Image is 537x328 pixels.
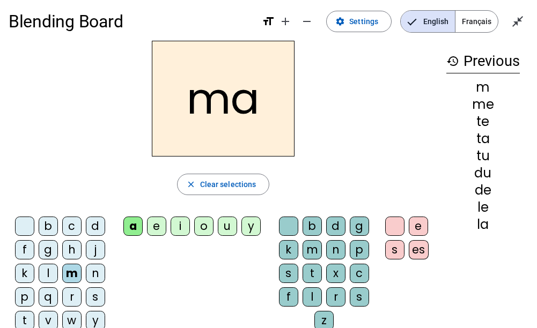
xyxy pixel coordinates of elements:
div: n [326,240,345,259]
div: n [86,264,105,283]
h1: Blending Board [9,4,253,39]
span: Clear selections [200,178,256,191]
div: f [15,240,34,259]
div: t [303,264,322,283]
div: j [86,240,105,259]
div: x [326,264,345,283]
button: Exit full screen [507,11,528,32]
div: de [446,184,520,197]
h3: Previous [446,49,520,73]
div: s [385,240,404,259]
div: la [446,218,520,231]
div: u [218,217,237,236]
div: m [303,240,322,259]
button: Decrease font size [296,11,318,32]
div: ta [446,132,520,145]
mat-icon: close_fullscreen [511,15,524,28]
div: k [15,264,34,283]
div: r [62,287,82,307]
div: c [350,264,369,283]
div: p [350,240,369,259]
span: English [401,11,455,32]
mat-icon: settings [335,17,345,26]
div: h [62,240,82,259]
div: me [446,98,520,111]
div: le [446,201,520,214]
div: g [39,240,58,259]
div: m [446,81,520,94]
div: m [62,264,82,283]
div: a [123,217,143,236]
div: p [15,287,34,307]
div: f [279,287,298,307]
div: d [86,217,105,236]
div: o [194,217,214,236]
button: Clear selections [177,174,270,195]
div: te [446,115,520,128]
mat-icon: close [186,180,196,189]
div: k [279,240,298,259]
div: y [241,217,261,236]
mat-button-toggle-group: Language selection [400,10,498,33]
div: s [86,287,105,307]
div: q [39,287,58,307]
button: Settings [326,11,392,32]
span: Français [455,11,498,32]
div: e [409,217,428,236]
mat-icon: add [279,15,292,28]
div: c [62,217,82,236]
button: Increase font size [275,11,296,32]
div: i [171,217,190,236]
div: es [409,240,429,259]
div: tu [446,150,520,162]
div: l [303,287,322,307]
div: r [326,287,345,307]
mat-icon: history [446,55,459,68]
div: b [303,217,322,236]
div: b [39,217,58,236]
div: l [39,264,58,283]
mat-icon: format_size [262,15,275,28]
div: d [326,217,345,236]
span: Settings [349,15,378,28]
mat-icon: remove [300,15,313,28]
div: g [350,217,369,236]
div: du [446,167,520,180]
div: s [279,264,298,283]
h2: ma [152,41,295,156]
div: e [147,217,166,236]
div: s [350,287,369,307]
